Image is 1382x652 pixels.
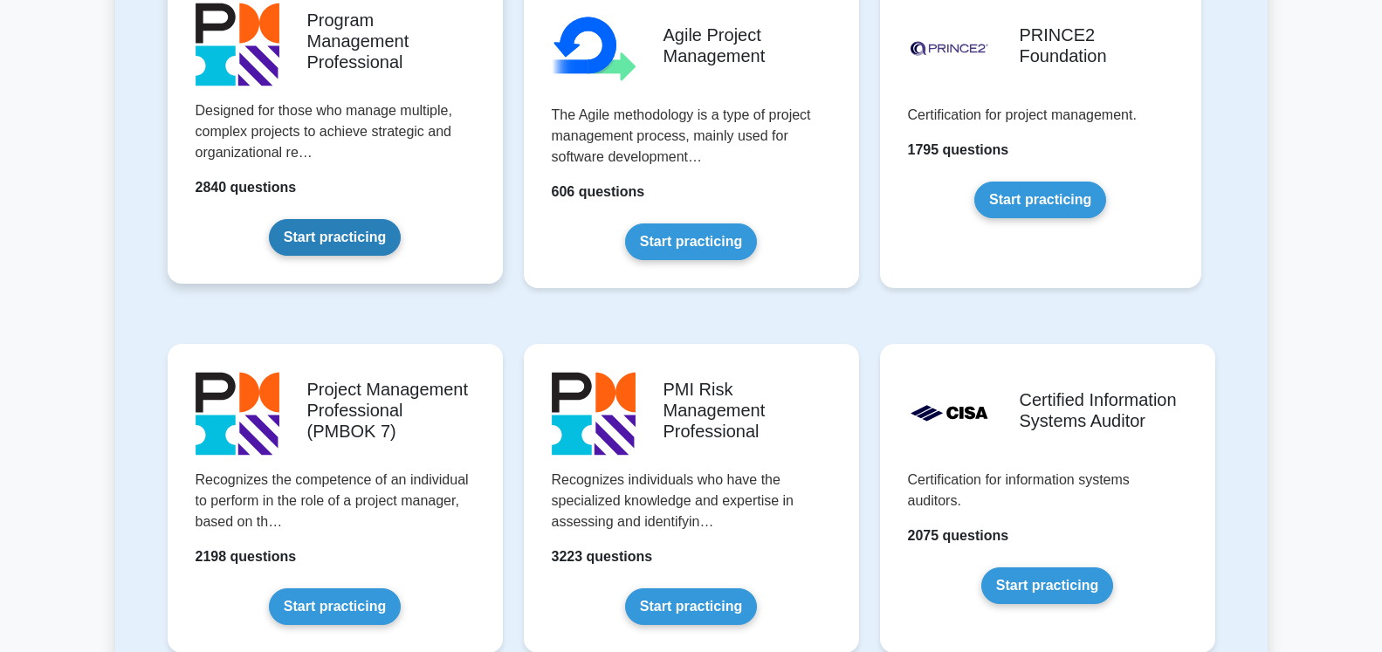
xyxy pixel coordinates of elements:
[625,588,757,625] a: Start practicing
[974,182,1106,218] a: Start practicing
[269,219,401,256] a: Start practicing
[269,588,401,625] a: Start practicing
[981,567,1113,604] a: Start practicing
[625,223,757,260] a: Start practicing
